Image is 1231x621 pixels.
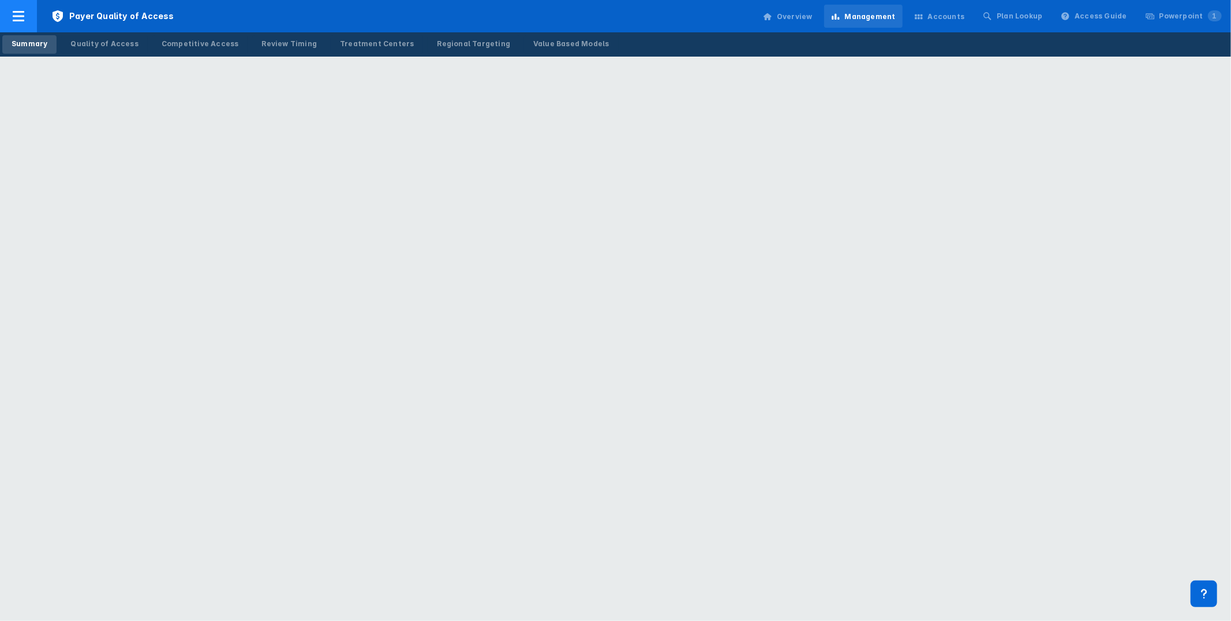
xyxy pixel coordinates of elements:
[70,39,138,49] div: Quality of Access
[997,11,1042,21] div: Plan Lookup
[152,35,248,54] a: Competitive Access
[1191,581,1217,607] div: Contact Support
[777,12,813,22] div: Overview
[61,35,147,54] a: Quality of Access
[1075,11,1127,21] div: Access Guide
[533,39,609,49] div: Value Based Models
[2,35,57,54] a: Summary
[252,35,326,54] a: Review Timing
[907,5,972,28] a: Accounts
[162,39,239,49] div: Competitive Access
[261,39,317,49] div: Review Timing
[756,5,820,28] a: Overview
[12,39,47,49] div: Summary
[340,39,414,49] div: Treatment Centers
[1159,11,1222,21] div: Powerpoint
[1208,10,1222,21] span: 1
[331,35,423,54] a: Treatment Centers
[428,35,519,54] a: Regional Targeting
[928,12,965,22] div: Accounts
[437,39,510,49] div: Regional Targeting
[824,5,903,28] a: Management
[845,12,896,22] div: Management
[524,35,619,54] a: Value Based Models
